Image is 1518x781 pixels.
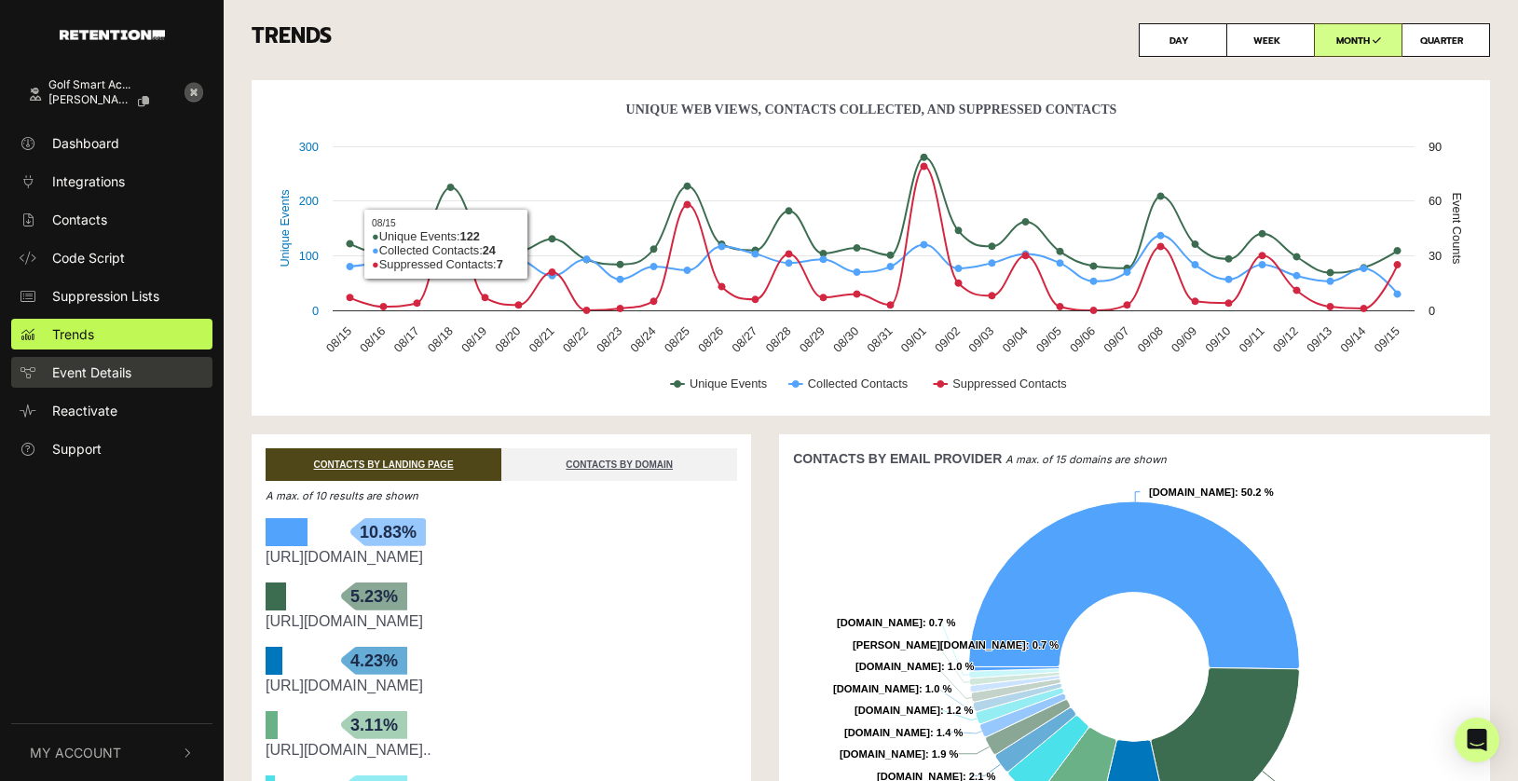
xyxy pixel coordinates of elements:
[864,324,895,355] text: 08/31
[52,363,131,382] span: Event Details
[952,377,1066,390] text: Suppressed Contacts
[11,70,175,120] a: Golf Smart Ac... [PERSON_NAME]...
[266,546,737,569] div: https://www.golfsmartacademy.com/
[11,433,212,464] a: Support
[594,324,624,355] text: 08/23
[11,128,212,158] a: Dashboard
[11,357,212,388] a: Event Details
[501,448,737,481] a: CONTACTS BY DOMAIN
[830,324,861,355] text: 08/30
[1314,23,1402,57] label: MONTH
[266,489,418,502] em: A max. of 10 results are shown
[855,661,974,672] text: : 1.0 %
[690,377,767,390] text: Unique Events
[1402,23,1490,57] label: QUARTER
[266,678,423,693] a: [URL][DOMAIN_NAME]
[425,324,456,355] text: 08/18
[1101,324,1131,355] text: 09/07
[1135,324,1166,355] text: 09/08
[999,324,1030,355] text: 09/04
[627,324,658,355] text: 08/24
[492,324,523,355] text: 08/20
[1337,324,1368,355] text: 09/14
[52,439,102,459] span: Support
[1429,194,1442,208] text: 60
[266,94,1476,411] svg: Unique Web Views, Contacts Collected, And Suppressed Contacts
[855,661,941,672] tspan: [DOMAIN_NAME]
[299,194,319,208] text: 200
[1067,324,1098,355] text: 09/06
[341,647,407,675] span: 4.23%
[60,30,165,40] img: Retention.com
[853,639,1059,651] text: : 0.7 %
[390,324,421,355] text: 08/17
[1455,718,1499,762] div: Open Intercom Messenger
[11,204,212,235] a: Contacts
[11,724,212,781] button: My Account
[266,739,737,761] div: https://www.golfsmartacademy.com/forum/help-my-swing-8/topic/wrist-hinge-irons-vs-driver-397/
[844,727,930,738] tspan: [DOMAIN_NAME]
[853,639,1026,651] tspan: [PERSON_NAME][DOMAIN_NAME]
[357,324,388,355] text: 08/16
[898,324,929,355] text: 09/01
[840,748,925,760] tspan: [DOMAIN_NAME]
[52,248,125,267] span: Code Script
[1202,324,1233,355] text: 09/10
[626,103,1117,116] text: Unique Web Views, Contacts Collected, And Suppressed Contacts
[1169,324,1199,355] text: 09/09
[1033,324,1064,355] text: 09/05
[52,171,125,191] span: Integrations
[855,705,940,716] tspan: [DOMAIN_NAME]
[560,324,591,355] text: 08/22
[833,683,919,694] tspan: [DOMAIN_NAME]
[278,189,292,267] text: Unique Events
[350,518,426,546] span: 10.83%
[52,210,107,229] span: Contacts
[855,705,973,716] text: : 1.2 %
[837,617,923,628] tspan: [DOMAIN_NAME]
[1372,324,1402,355] text: 09/15
[312,304,319,318] text: 0
[11,281,212,311] a: Suppression Lists
[299,249,319,263] text: 100
[1005,453,1167,466] em: A max. of 15 domains are shown
[266,613,423,629] a: [URL][DOMAIN_NAME]
[266,549,423,565] a: [URL][DOMAIN_NAME]
[1270,324,1301,355] text: 09/12
[1450,193,1464,265] text: Event Counts
[266,610,737,633] div: https://www.golfsmartacademy.com/products/subscriptions/
[932,324,963,355] text: 09/02
[30,743,121,762] span: My Account
[729,324,759,355] text: 08/27
[266,448,501,481] a: CONTACTS BY LANDING PAGE
[695,324,726,355] text: 08/26
[252,23,1490,57] h3: TRENDS
[52,401,117,420] span: Reactivate
[837,617,955,628] text: : 0.7 %
[52,324,94,344] span: Trends
[458,324,489,355] text: 08/19
[323,324,354,355] text: 08/15
[808,377,908,390] text: Collected Contacts
[341,582,407,610] span: 5.23%
[793,451,1002,466] strong: CONTACTS BY EMAIL PROVIDER
[52,286,159,306] span: Suppression Lists
[965,324,996,355] text: 09/03
[1149,486,1235,498] tspan: [DOMAIN_NAME]
[299,140,319,154] text: 300
[662,324,692,355] text: 08/25
[1226,23,1315,57] label: WEEK
[844,727,963,738] text: : 1.4 %
[797,324,827,355] text: 08/29
[266,742,431,758] a: [URL][DOMAIN_NAME]..
[11,242,212,273] a: Code Script
[527,324,557,355] text: 08/21
[341,711,407,739] span: 3.11%
[1236,324,1266,355] text: 09/11
[48,78,164,91] div: Golf Smart Ac...
[52,133,119,153] span: Dashboard
[266,675,737,697] div: https://www.golfsmartacademy.com/l/hackmotion/
[1429,304,1435,318] text: 0
[833,683,951,694] text: : 1.0 %
[1429,249,1442,263] text: 30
